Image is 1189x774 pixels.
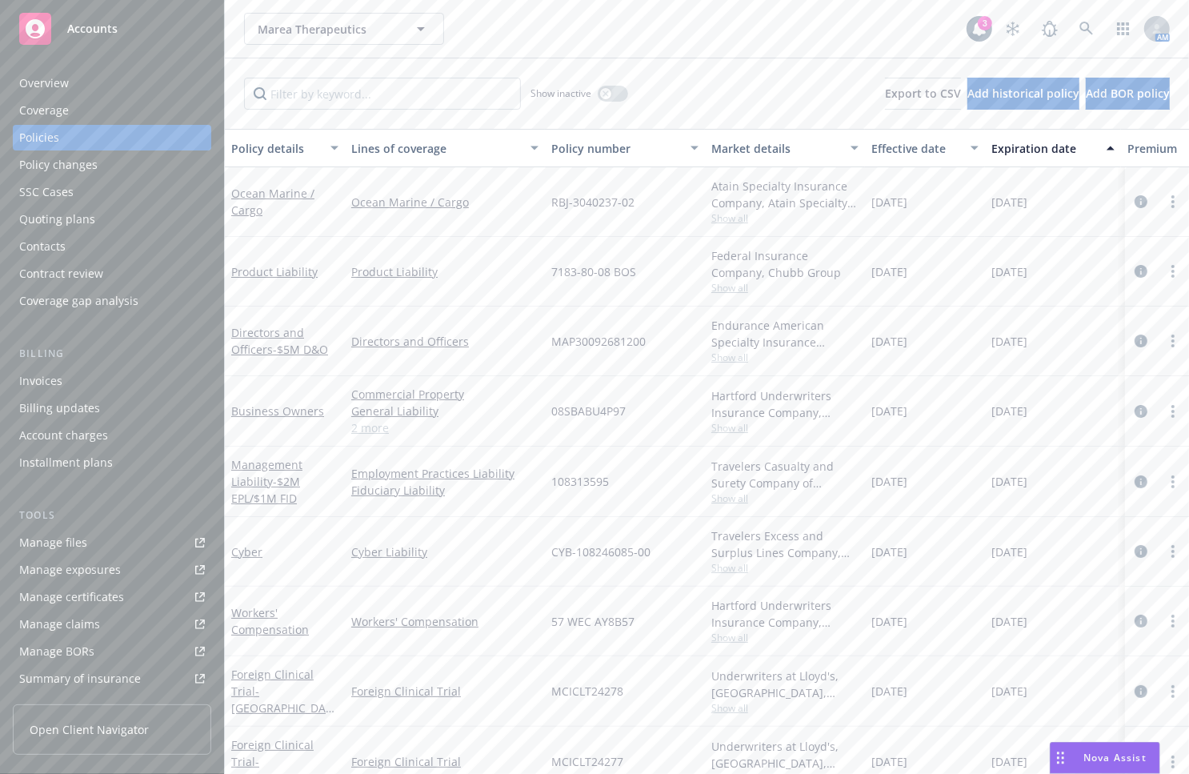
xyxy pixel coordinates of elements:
span: Show all [711,351,859,364]
a: Manage claims [13,612,211,637]
span: [DATE] [991,753,1027,770]
span: [DATE] [871,333,907,350]
span: [DATE] [991,333,1027,350]
div: Invoices [19,368,62,394]
div: Market details [711,140,841,157]
a: Foreign Clinical Trial [351,753,538,770]
div: Contacts [19,234,66,259]
a: circleInformation [1131,192,1151,211]
div: Manage BORs [19,639,94,664]
div: Manage claims [19,612,100,637]
a: circleInformation [1131,262,1151,281]
a: Foreign Clinical Trial [231,667,332,732]
div: Expiration date [991,140,1097,157]
span: [DATE] [991,683,1027,700]
span: CYB-108246085-00 [551,543,651,560]
a: Directors and Officers [231,325,328,357]
span: Show inactive [530,86,591,100]
div: Effective date [871,140,961,157]
a: Product Liability [351,263,538,280]
a: Coverage gap analysis [13,288,211,314]
div: Travelers Excess and Surplus Lines Company, Travelers Insurance, Corvus Insurance (Travelers), RT... [711,527,859,561]
div: Policy changes [19,152,98,178]
div: SSC Cases [19,179,74,205]
div: Account charges [19,423,108,448]
a: Manage exposures [13,557,211,583]
a: Contacts [13,234,211,259]
span: [DATE] [871,194,907,211]
a: more [1163,402,1183,421]
a: Cyber [231,544,262,559]
a: Installment plans [13,450,211,475]
div: Billing [13,346,211,362]
a: more [1163,192,1183,211]
span: [DATE] [871,473,907,490]
div: Manage files [19,530,87,555]
a: circleInformation [1131,682,1151,701]
div: Tools [13,507,211,523]
button: Policy number [545,129,705,167]
a: Search [1071,13,1103,45]
div: Billing updates [19,395,100,421]
button: Expiration date [985,129,1121,167]
span: Show all [711,561,859,575]
div: 3 [978,16,992,30]
span: [DATE] [871,683,907,700]
div: Policies [19,125,59,150]
a: Contract review [13,261,211,287]
a: circleInformation [1131,472,1151,491]
span: [DATE] [991,263,1027,280]
a: Business Owners [231,403,324,419]
a: Ocean Marine / Cargo [351,194,538,211]
a: Cyber Liability [351,543,538,560]
a: more [1163,542,1183,561]
a: Summary of insurance [13,666,211,692]
span: [DATE] [871,263,907,280]
a: SSC Cases [13,179,211,205]
span: 08SBABU4P97 [551,403,626,419]
a: more [1163,612,1183,631]
div: Installment plans [19,450,113,475]
span: Show all [711,701,859,715]
span: - $5M D&O [273,342,328,357]
a: circleInformation [1131,402,1151,421]
a: Invoices [13,368,211,394]
span: Nova Assist [1083,751,1147,764]
button: Lines of coverage [345,129,545,167]
a: Coverage [13,98,211,123]
span: 7183-80-08 BOS [551,263,636,280]
span: Show all [711,211,859,225]
a: Directors and Officers [351,333,538,350]
span: - [GEOGRAPHIC_DATA]/MAR-103 [231,684,334,732]
div: Manage exposures [19,557,121,583]
span: RBJ-3040237-02 [551,194,635,211]
span: [DATE] [991,194,1027,211]
span: Show all [711,281,859,295]
a: Workers' Compensation [231,605,309,637]
div: Underwriters at Lloyd's, [GEOGRAPHIC_DATA], [PERSON_NAME] of [GEOGRAPHIC_DATA], Clinical Trials I... [711,668,859,701]
a: Foreign Clinical Trial [351,683,538,700]
span: Add BOR policy [1086,86,1170,101]
div: Underwriters at Lloyd's, [GEOGRAPHIC_DATA], [PERSON_NAME] of [GEOGRAPHIC_DATA], Clinical Trials I... [711,738,859,772]
div: Endurance American Specialty Insurance Company, Sompo International, RT Specialty Insurance Servi... [711,317,859,351]
div: Manage certificates [19,584,124,610]
span: Marea Therapeutics [258,21,396,38]
a: Manage certificates [13,584,211,610]
a: more [1163,472,1183,491]
a: Switch app [1107,13,1139,45]
div: Hartford Underwriters Insurance Company, Hartford Insurance Group [711,387,859,421]
button: Export to CSV [885,78,961,110]
a: Manage files [13,530,211,555]
span: [DATE] [991,473,1027,490]
span: 57 WEC AY8B57 [551,613,635,630]
a: Commercial Property [351,386,538,403]
div: Quoting plans [19,207,95,232]
a: Policies [13,125,211,150]
a: Report a Bug [1034,13,1066,45]
div: Coverage [19,98,69,123]
a: Stop snowing [997,13,1029,45]
span: MCICLT24278 [551,683,623,700]
div: Lines of coverage [351,140,521,157]
a: Employment Practices Liability [351,465,538,482]
div: Travelers Casualty and Surety Company of America, Travelers Insurance [711,458,859,491]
